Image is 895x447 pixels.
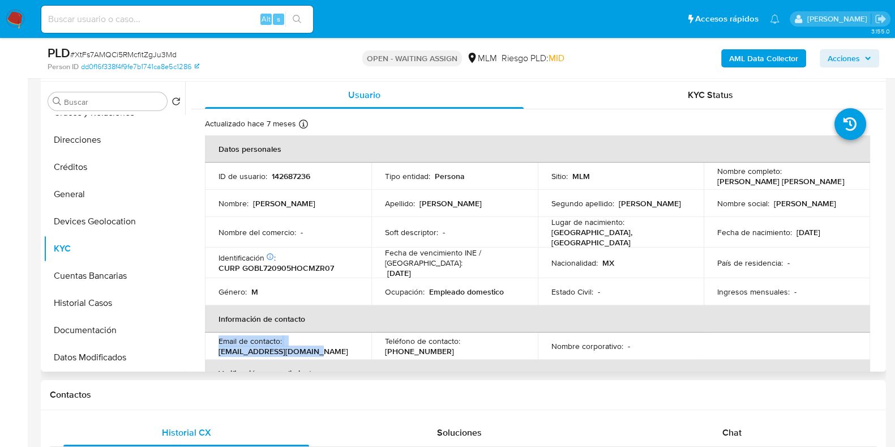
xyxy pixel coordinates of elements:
p: ID de usuario : [219,171,267,181]
p: - [301,227,303,237]
p: [GEOGRAPHIC_DATA], [GEOGRAPHIC_DATA] [551,227,686,248]
p: [PERSON_NAME] [419,198,482,208]
p: - [443,227,445,237]
p: Persona [435,171,465,181]
h1: Contactos [50,389,877,401]
span: Historial CX [162,426,211,439]
p: - [787,258,790,268]
b: AML Data Collector [729,49,798,67]
th: Datos personales [205,135,870,163]
p: [EMAIL_ADDRESS][DOMAIN_NAME] [219,346,348,356]
span: Usuario [348,88,380,101]
p: Segundo apellido : [551,198,614,208]
p: [DATE] [796,227,820,237]
button: Direcciones [44,126,185,154]
button: Datos Modificados [44,344,185,371]
span: KYC Status [688,88,733,101]
p: Fecha de vencimiento INE / [GEOGRAPHIC_DATA] : [385,248,524,268]
p: Fecha de nacimiento : [717,227,792,237]
button: Documentación [44,317,185,344]
p: Ocupación : [385,287,425,297]
input: Buscar usuario o caso... [41,12,313,27]
button: Volver al orden por defecto [172,97,181,109]
span: # XtFs7AMQCi5RMcfitZgJu3Md [70,49,177,60]
p: 142687236 [272,171,310,181]
span: Chat [722,426,742,439]
p: Lugar de nacimiento : [551,217,624,227]
button: Créditos [44,154,185,181]
p: Ingresos mensuales : [717,287,790,297]
p: Nombre completo : [717,166,782,176]
p: Apellido : [385,198,415,208]
p: carlos.soto@mercadolibre.com.mx [807,14,871,24]
p: M [251,287,258,297]
p: Nombre del comercio : [219,227,296,237]
p: Sitio : [551,171,568,181]
input: Buscar [64,97,162,107]
p: - [794,287,796,297]
button: Acciones [820,49,879,67]
p: Nombre : [219,198,249,208]
a: dd0f16f338f4f9fe7b1741ca8e5c1286 [81,62,199,72]
p: Tipo entidad : [385,171,430,181]
button: AML Data Collector [721,49,806,67]
span: Acciones [828,49,860,67]
span: Alt [262,14,271,24]
p: [DATE] [387,268,411,278]
p: MX [602,258,614,268]
p: Nombre social : [717,198,769,208]
p: Soft descriptor : [385,227,438,237]
p: Género : [219,287,247,297]
p: Teléfono de contacto : [385,336,460,346]
p: [PERSON_NAME] [619,198,681,208]
th: Información de contacto [205,305,870,333]
p: [PERSON_NAME] [774,198,836,208]
button: Cuentas Bancarias [44,262,185,290]
a: Notificaciones [770,14,780,24]
p: Email de contacto : [219,336,282,346]
p: [PERSON_NAME] [253,198,315,208]
p: Identificación : [219,253,276,263]
p: - [598,287,600,297]
b: Person ID [48,62,79,72]
p: OPEN - WAITING ASSIGN [362,50,462,66]
button: Devices Geolocation [44,208,185,235]
p: CURP GOBL720905HOCMZR07 [219,263,334,273]
th: Verificación y cumplimiento [205,360,870,387]
span: s [277,14,280,24]
p: - [628,341,630,351]
p: País de residencia : [717,258,783,268]
span: Accesos rápidos [695,13,759,25]
div: MLM [466,52,497,65]
button: KYC [44,235,185,262]
p: Nombre corporativo : [551,341,623,351]
p: Estado Civil : [551,287,593,297]
button: search-icon [285,11,309,27]
p: Actualizado hace 7 meses [205,118,296,129]
button: Buscar [53,97,62,106]
span: 3.155.0 [871,27,889,36]
p: Nacionalidad : [551,258,598,268]
b: PLD [48,44,70,62]
span: MID [549,52,564,65]
a: Salir [875,13,887,25]
button: Historial Casos [44,290,185,317]
p: Empleado domestico [429,287,504,297]
span: Soluciones [437,426,482,439]
p: [PHONE_NUMBER] [385,346,454,356]
span: Riesgo PLD: [502,52,564,65]
p: [PERSON_NAME] [PERSON_NAME] [717,176,844,186]
p: MLM [572,171,590,181]
button: General [44,181,185,208]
